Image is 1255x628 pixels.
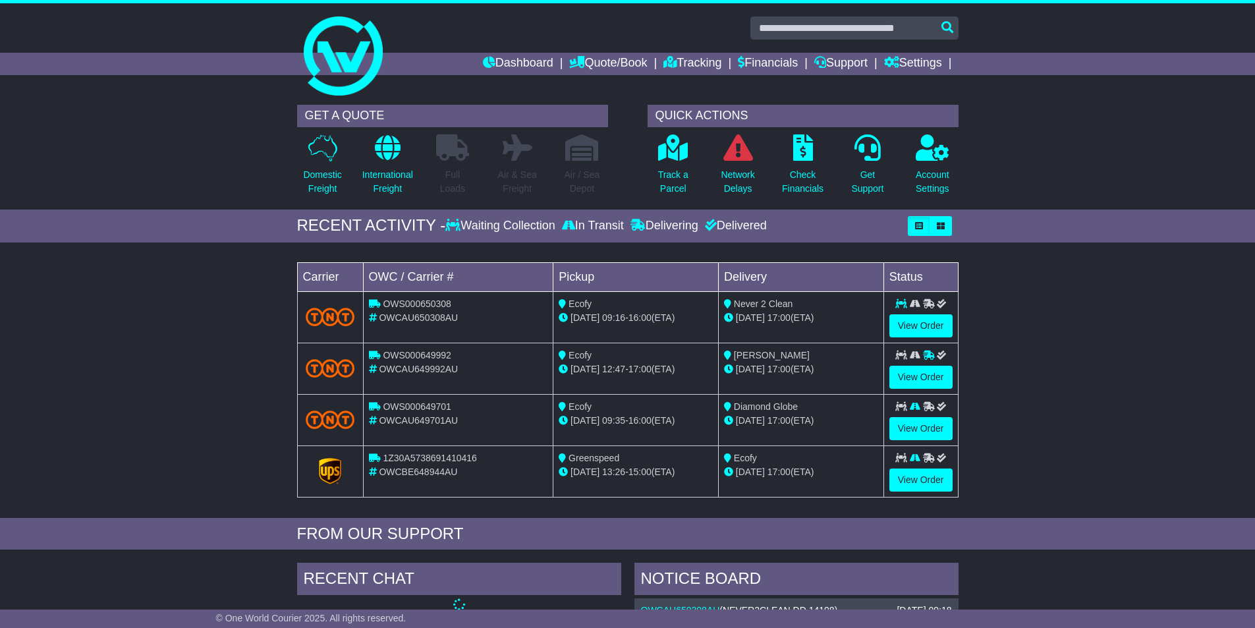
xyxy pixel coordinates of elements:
a: Support [814,53,868,75]
p: International Freight [362,168,413,196]
span: [DATE] [736,312,765,323]
td: Status [883,262,958,291]
a: View Order [889,314,953,337]
span: Ecofy [569,350,592,360]
span: Ecofy [569,299,592,309]
a: Quote/Book [569,53,647,75]
div: Delivered [702,219,767,233]
span: 09:16 [602,312,625,323]
img: TNT_Domestic.png [306,359,355,377]
span: 13:26 [602,467,625,477]
span: [PERSON_NAME] [734,350,810,360]
td: OWC / Carrier # [363,262,553,291]
a: InternationalFreight [362,134,414,203]
a: View Order [889,469,953,492]
div: Waiting Collection [445,219,558,233]
a: NetworkDelays [720,134,755,203]
div: - (ETA) [559,362,713,376]
span: 12:47 [602,364,625,374]
span: OWCAU649701AU [379,415,458,426]
span: OWCAU649992AU [379,364,458,374]
span: 1Z30A5738691410416 [383,453,476,463]
div: FROM OUR SUPPORT [297,525,959,544]
div: - (ETA) [559,311,713,325]
span: Greenspeed [569,453,619,463]
span: OWCBE648944AU [379,467,457,477]
div: (ETA) [724,465,878,479]
span: 15:00 [628,467,652,477]
a: DomesticFreight [302,134,342,203]
div: (ETA) [724,362,878,376]
img: TNT_Domestic.png [306,411,355,428]
img: GetCarrierServiceLogo [319,458,341,484]
span: 17:00 [767,312,791,323]
div: RECENT ACTIVITY - [297,216,446,235]
span: © One World Courier 2025. All rights reserved. [216,613,406,623]
a: View Order [889,366,953,389]
div: - (ETA) [559,414,713,428]
div: In Transit [559,219,627,233]
div: - (ETA) [559,465,713,479]
span: NEVER2CLEAN DD 14198 [723,605,835,615]
span: OWS000649701 [383,401,451,412]
p: Get Support [851,168,883,196]
p: Air & Sea Freight [498,168,537,196]
span: Ecofy [569,401,592,412]
span: [DATE] [571,467,600,477]
a: Tracking [663,53,721,75]
div: RECENT CHAT [297,563,621,598]
span: [DATE] [736,415,765,426]
span: Ecofy [734,453,757,463]
span: 17:00 [628,364,652,374]
span: OWS000650308 [383,299,451,309]
div: ( ) [641,605,952,616]
span: 17:00 [767,364,791,374]
p: Domestic Freight [303,168,341,196]
p: Track a Parcel [658,168,688,196]
p: Air / Sea Depot [565,168,600,196]
div: [DATE] 09:18 [897,605,951,616]
a: Financials [738,53,798,75]
a: Dashboard [483,53,553,75]
span: OWCAU650308AU [379,312,458,323]
div: (ETA) [724,414,878,428]
a: CheckFinancials [781,134,824,203]
a: OWCAU650308AU [641,605,720,615]
p: Network Delays [721,168,754,196]
a: Track aParcel [657,134,689,203]
div: GET A QUOTE [297,105,608,127]
p: Check Financials [782,168,823,196]
td: Pickup [553,262,719,291]
div: QUICK ACTIONS [648,105,959,127]
a: GetSupport [851,134,884,203]
span: [DATE] [736,364,765,374]
a: Settings [884,53,942,75]
span: [DATE] [571,312,600,323]
span: [DATE] [571,364,600,374]
a: AccountSettings [915,134,950,203]
span: 16:00 [628,415,652,426]
div: Delivering [627,219,702,233]
div: NOTICE BOARD [634,563,959,598]
span: 09:35 [602,415,625,426]
a: View Order [889,417,953,440]
td: Carrier [297,262,363,291]
img: TNT_Domestic.png [306,308,355,326]
span: 16:00 [628,312,652,323]
td: Delivery [718,262,883,291]
div: (ETA) [724,311,878,325]
p: Account Settings [916,168,949,196]
span: [DATE] [571,415,600,426]
span: Diamond Globe [734,401,798,412]
span: Never 2 Clean [734,299,793,309]
span: [DATE] [736,467,765,477]
span: 17:00 [767,415,791,426]
p: Full Loads [436,168,469,196]
span: OWS000649992 [383,350,451,360]
span: 17:00 [767,467,791,477]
